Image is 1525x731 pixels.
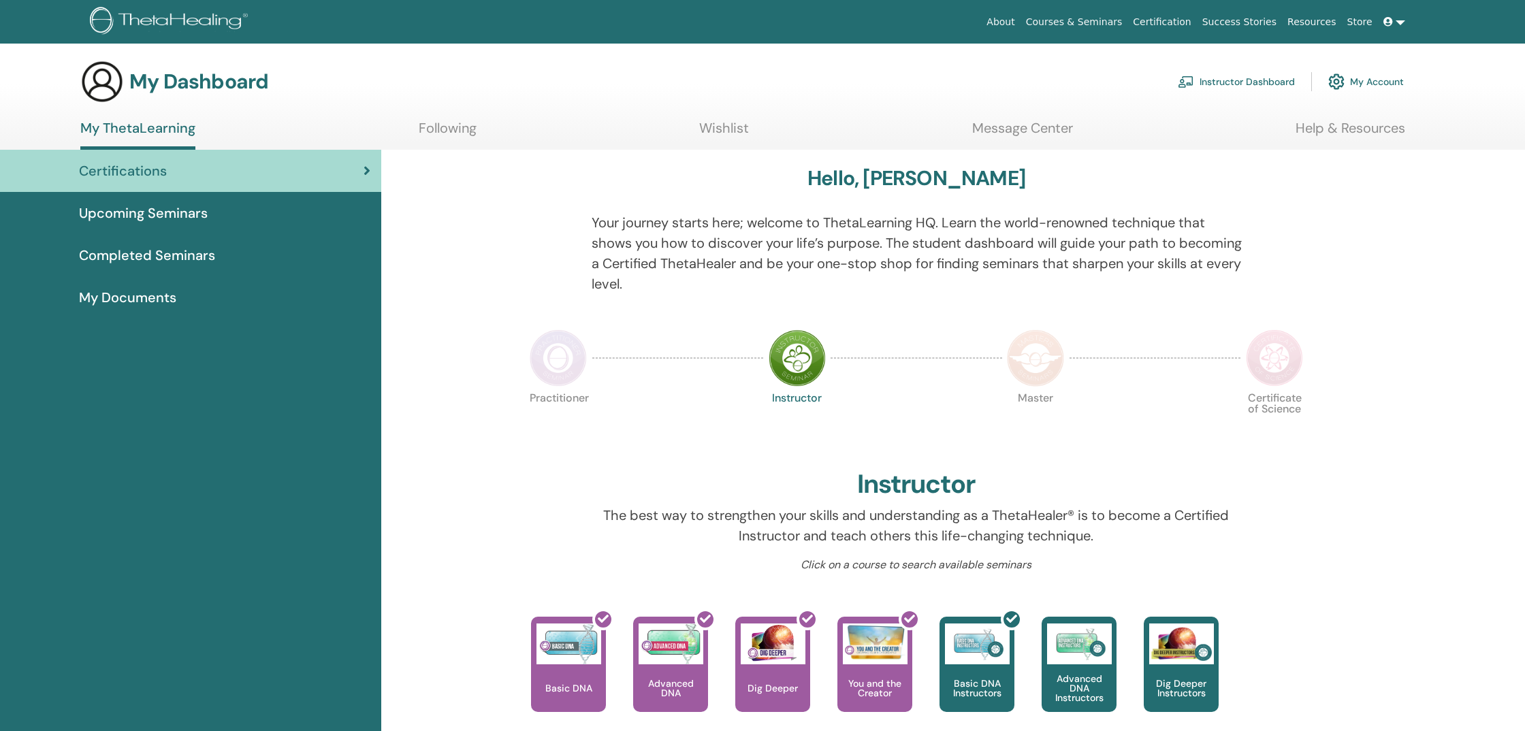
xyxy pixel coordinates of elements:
a: Resources [1282,10,1342,35]
a: My ThetaLearning [80,120,195,150]
a: Courses & Seminars [1021,10,1128,35]
img: Basic DNA [536,623,601,664]
p: Instructor [769,393,826,450]
a: Following [419,120,477,146]
img: chalkboard-teacher.svg [1178,76,1194,88]
img: Advanced DNA [639,623,703,664]
img: cog.svg [1328,70,1345,93]
img: Dig Deeper [741,623,805,664]
img: Basic DNA Instructors [945,623,1010,664]
img: logo.png [90,7,253,37]
p: Click on a course to search available seminars [592,557,1242,573]
img: Instructor [769,329,826,387]
img: Practitioner [530,329,587,387]
img: You and the Creator [843,623,908,661]
img: Dig Deeper Instructors [1149,623,1214,664]
a: Help & Resources [1296,120,1405,146]
a: Instructor Dashboard [1178,67,1295,97]
a: Wishlist [699,120,749,146]
h2: Instructor [857,469,976,500]
p: Your journey starts here; welcome to ThetaLearning HQ. Learn the world-renowned technique that sh... [592,212,1242,294]
p: Practitioner [530,393,587,450]
a: Message Center [972,120,1073,146]
img: Certificate of Science [1246,329,1303,387]
a: Certification [1127,10,1196,35]
a: Store [1342,10,1378,35]
p: Advanced DNA Instructors [1042,674,1117,702]
img: Master [1007,329,1064,387]
p: Advanced DNA [633,679,708,698]
span: My Documents [79,287,176,308]
span: Certifications [79,161,167,181]
span: Completed Seminars [79,245,215,265]
a: About [981,10,1020,35]
p: You and the Creator [837,679,912,698]
h3: Hello, [PERSON_NAME] [807,166,1025,191]
img: Advanced DNA Instructors [1047,623,1112,664]
p: Certificate of Science [1246,393,1303,450]
p: Dig Deeper Instructors [1144,679,1219,698]
h3: My Dashboard [129,69,268,94]
img: generic-user-icon.jpg [80,60,124,103]
span: Upcoming Seminars [79,203,208,223]
p: Master [1007,393,1064,450]
a: Success Stories [1197,10,1282,35]
p: Basic DNA Instructors [940,679,1014,698]
a: My Account [1328,67,1404,97]
p: Dig Deeper [742,683,803,693]
p: The best way to strengthen your skills and understanding as a ThetaHealer® is to become a Certifi... [592,505,1242,546]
